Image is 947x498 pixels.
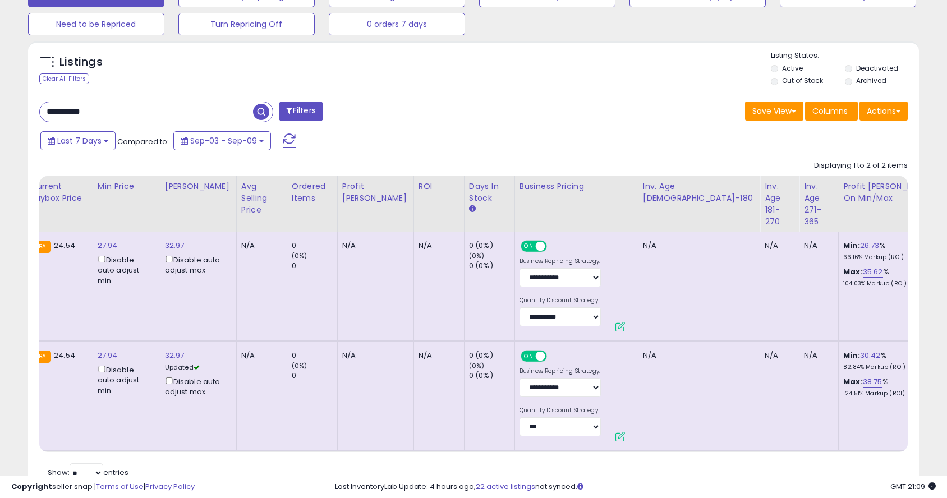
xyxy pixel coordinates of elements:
[165,363,200,372] span: Updated
[292,181,333,204] div: Ordered Items
[241,181,282,216] div: Avg Selling Price
[241,241,278,251] div: N/A
[11,481,52,492] strong: Copyright
[804,181,834,228] div: Inv. Age 271-365
[843,266,863,277] b: Max:
[335,482,936,492] div: Last InventoryLab Update: 4 hours ago, not synced.
[292,371,337,381] div: 0
[520,257,601,265] label: Business Repricing Strategy:
[165,350,185,361] a: 32.97
[165,181,232,192] div: [PERSON_NAME]
[839,176,945,232] th: The percentage added to the cost of goods (COGS) that forms the calculator for Min & Max prices.
[843,267,936,288] div: %
[843,253,936,261] p: 66.16% Markup (ROI)
[30,181,88,204] div: Current Buybox Price
[812,105,848,117] span: Columns
[843,181,940,204] div: Profit [PERSON_NAME] on Min/Max
[178,13,315,35] button: Turn Repricing Off
[469,241,514,251] div: 0 (0%)
[469,351,514,361] div: 0 (0%)
[520,407,601,414] label: Quantity Discount Strategy:
[11,482,195,492] div: seller snap | |
[745,102,803,121] button: Save View
[292,251,307,260] small: (0%)
[522,242,536,251] span: ON
[329,13,465,35] button: 0 orders 7 days
[96,481,144,492] a: Terms of Use
[863,266,883,278] a: 35.62
[843,377,936,398] div: %
[98,363,151,396] div: Disable auto adjust min
[890,481,936,492] span: 2025-09-17 21:09 GMT
[165,253,228,275] div: Disable auto adjust max
[48,467,128,478] span: Show: entries
[241,351,278,361] div: N/A
[545,352,563,361] span: OFF
[765,351,790,361] div: N/A
[59,54,103,70] h5: Listings
[843,363,936,371] p: 82.84% Markup (ROI)
[40,131,116,150] button: Last 7 Days
[342,181,409,204] div: Profit [PERSON_NAME]
[28,13,164,35] button: Need to be Repriced
[843,390,936,398] p: 124.51% Markup (ROI)
[54,350,75,361] span: 24.54
[98,253,151,286] div: Disable auto adjust min
[520,367,601,375] label: Business Repricing Strategy:
[843,351,936,371] div: %
[863,376,882,388] a: 38.75
[292,351,337,361] div: 0
[98,240,118,251] a: 27.94
[765,241,790,251] div: N/A
[292,261,337,271] div: 0
[545,242,563,251] span: OFF
[292,241,337,251] div: 0
[279,102,323,121] button: Filters
[805,102,858,121] button: Columns
[173,131,271,150] button: Sep-03 - Sep-09
[856,76,886,85] label: Archived
[520,297,601,305] label: Quantity Discount Strategy:
[765,181,794,228] div: Inv. Age 181-270
[342,351,405,361] div: N/A
[804,241,830,251] div: N/A
[419,181,459,192] div: ROI
[54,240,75,251] span: 24.54
[292,361,307,370] small: (0%)
[30,241,51,253] small: FBA
[98,181,155,192] div: Min Price
[469,371,514,381] div: 0 (0%)
[469,204,476,214] small: Days In Stock.
[843,280,936,288] p: 104.03% Markup (ROI)
[57,135,102,146] span: Last 7 Days
[520,181,633,192] div: Business Pricing
[419,351,456,361] div: N/A
[145,481,195,492] a: Privacy Policy
[469,181,510,204] div: Days In Stock
[39,73,89,84] div: Clear All Filters
[98,350,118,361] a: 27.94
[342,241,405,251] div: N/A
[782,76,823,85] label: Out of Stock
[643,181,755,204] div: Inv. Age [DEMOGRAPHIC_DATA]-180
[643,241,751,251] div: N/A
[469,261,514,271] div: 0 (0%)
[419,241,456,251] div: N/A
[165,240,185,251] a: 32.97
[469,361,485,370] small: (0%)
[30,351,51,363] small: FBA
[843,350,860,361] b: Min:
[117,136,169,147] span: Compared to:
[782,63,803,73] label: Active
[522,352,536,361] span: ON
[856,63,898,73] label: Deactivated
[814,160,908,171] div: Displaying 1 to 2 of 2 items
[643,351,751,361] div: N/A
[190,135,257,146] span: Sep-03 - Sep-09
[804,351,830,361] div: N/A
[860,240,880,251] a: 26.73
[859,102,908,121] button: Actions
[771,50,919,61] p: Listing States:
[860,350,881,361] a: 30.42
[476,481,535,492] a: 22 active listings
